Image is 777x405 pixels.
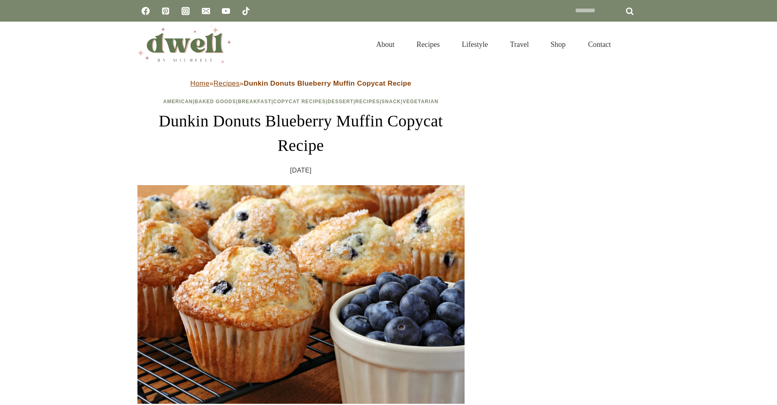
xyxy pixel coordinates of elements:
a: American [163,99,193,104]
a: Dessert [328,99,354,104]
a: Recipes [355,99,380,104]
a: Recipes [213,80,239,87]
a: Breakfast [238,99,271,104]
a: Travel [499,30,540,59]
span: » » [190,80,412,87]
button: View Search Form [626,38,640,51]
a: Lifestyle [451,30,499,59]
span: | | | | | | | [163,99,438,104]
a: Contact [577,30,622,59]
a: Instagram [177,3,194,19]
a: Email [198,3,214,19]
a: YouTube [218,3,234,19]
strong: Dunkin Donuts Blueberry Muffin Copycat Recipe [244,80,411,87]
a: Facebook [137,3,154,19]
time: [DATE] [290,164,312,177]
a: Snack [381,99,401,104]
a: Home [190,80,210,87]
a: Pinterest [157,3,174,19]
a: Copycat Recipes [273,99,326,104]
nav: Primary Navigation [365,30,622,59]
a: Shop [540,30,577,59]
a: Recipes [405,30,451,59]
a: Vegetarian [403,99,438,104]
a: About [365,30,405,59]
a: TikTok [238,3,254,19]
img: dunkin donuts blueberry muffins recipe [137,185,465,404]
a: Baked Goods [195,99,236,104]
h1: Dunkin Donuts Blueberry Muffin Copycat Recipe [137,109,465,158]
img: DWELL by michelle [137,26,231,63]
